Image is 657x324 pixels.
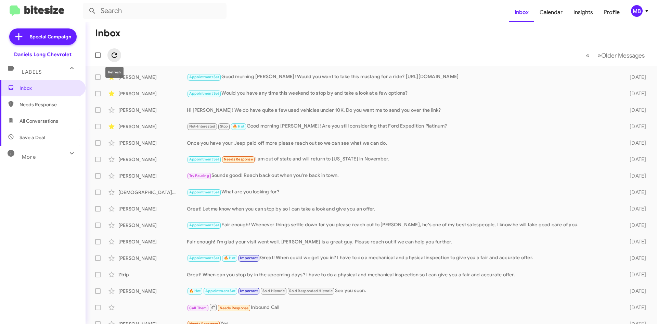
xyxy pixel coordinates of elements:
[619,238,652,245] div: [DATE]
[14,51,72,58] div: Daniels Long Chevrolet
[289,289,333,293] span: Sold Responded Historic
[582,48,649,62] nav: Page navigation example
[187,254,619,262] div: Great! When could we get you in? I have to do a mechanical and physical inspection to give you a ...
[187,271,619,278] div: Great! When can you stop by in the upcoming days? I have to do a physical and mechanical inspecti...
[233,124,244,129] span: 🔥 Hot
[83,3,227,19] input: Search
[189,91,219,96] span: Appointment Set
[118,123,187,130] div: [PERSON_NAME]
[118,255,187,262] div: [PERSON_NAME]
[224,157,253,161] span: Needs Response
[187,172,619,180] div: Sounds good! Reach back out when you're back in town.
[586,51,590,60] span: «
[187,89,619,97] div: Would you have any time this weekend to stop by and take a look at a few options?
[619,107,652,113] div: [DATE]
[118,140,187,146] div: [PERSON_NAME]
[625,5,649,17] button: MB
[187,287,619,295] div: See you soon.
[187,140,619,146] div: Once you have your Jeep paid off more please reach out so we can see what we can do.
[189,190,219,194] span: Appointment Set
[189,75,219,79] span: Appointment Set
[619,123,652,130] div: [DATE]
[619,222,652,229] div: [DATE]
[187,107,619,113] div: Hi [PERSON_NAME]! We do have quite a few used vehicles under 10K. Do you want me to send you over...
[619,90,652,97] div: [DATE]
[187,73,619,81] div: Good morning [PERSON_NAME]! Would you want to take this mustang for a ride? [URL][DOMAIN_NAME]
[118,156,187,163] div: [PERSON_NAME]
[118,172,187,179] div: [PERSON_NAME]
[619,271,652,278] div: [DATE]
[22,154,36,160] span: More
[619,205,652,212] div: [DATE]
[568,2,598,22] a: Insights
[187,303,619,312] div: Inbound Call
[118,222,187,229] div: [PERSON_NAME]
[187,221,619,229] div: Fair enough! Whenever things settle down for you please reach out to [PERSON_NAME], he's one of m...
[189,157,219,161] span: Appointment Set
[582,48,594,62] button: Previous
[619,189,652,196] div: [DATE]
[619,172,652,179] div: [DATE]
[220,306,249,310] span: Needs Response
[619,140,652,146] div: [DATE]
[205,289,235,293] span: Appointment Set
[240,256,258,260] span: Important
[20,85,78,92] span: Inbox
[189,173,209,178] span: Try Pausing
[240,289,258,293] span: Important
[601,52,645,59] span: Older Messages
[20,118,58,124] span: All Conversations
[118,288,187,295] div: [PERSON_NAME]
[118,205,187,212] div: [PERSON_NAME]
[105,67,124,78] div: Refresh
[619,255,652,262] div: [DATE]
[187,155,619,163] div: I am out of state and will return to [US_STATE] in November.
[224,256,235,260] span: 🔥 Hot
[187,188,619,196] div: What are you looking for?
[118,107,187,113] div: [PERSON_NAME]
[619,304,652,311] div: [DATE]
[220,124,228,129] span: Stop
[118,238,187,245] div: [PERSON_NAME]
[9,28,77,45] a: Special Campaign
[118,74,187,81] div: [PERSON_NAME]
[262,289,285,293] span: Sold Historic
[187,205,619,212] div: Great! Let me know when you can stop by so I can take a look and give you an offer.
[631,5,643,17] div: MB
[22,69,42,75] span: Labels
[593,48,649,62] button: Next
[20,101,78,108] span: Needs Response
[189,289,201,293] span: 🔥 Hot
[118,90,187,97] div: [PERSON_NAME]
[597,51,601,60] span: »
[509,2,534,22] a: Inbox
[187,238,619,245] div: Fair enough! I'm glad your visit went well, [PERSON_NAME] is a great guy. Please reach out if we ...
[118,271,187,278] div: Ztrip
[619,74,652,81] div: [DATE]
[95,28,120,39] h1: Inbox
[189,223,219,227] span: Appointment Set
[30,33,71,40] span: Special Campaign
[118,189,187,196] div: [DEMOGRAPHIC_DATA][PERSON_NAME]
[534,2,568,22] a: Calendar
[598,2,625,22] a: Profile
[619,156,652,163] div: [DATE]
[187,122,619,130] div: Good morning [PERSON_NAME]! Are you still considering that Ford Expedition Platinum?
[189,256,219,260] span: Appointment Set
[20,134,45,141] span: Save a Deal
[619,288,652,295] div: [DATE]
[189,124,216,129] span: Not-Interested
[189,306,207,310] span: Call Them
